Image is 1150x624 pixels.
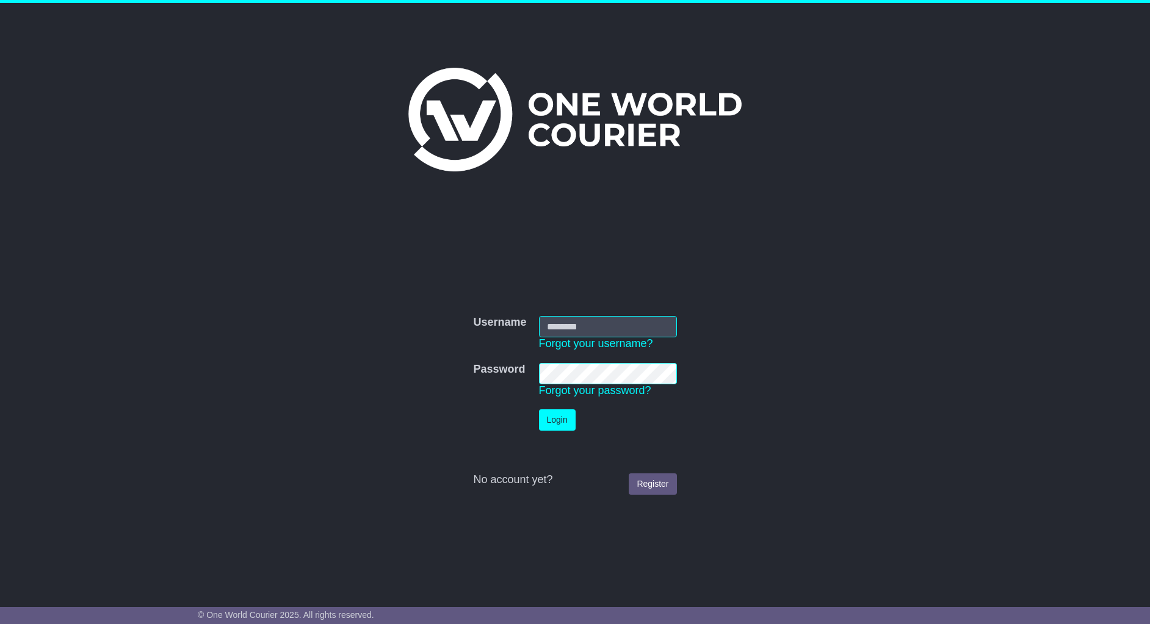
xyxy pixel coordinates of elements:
a: Register [629,473,676,495]
a: Forgot your password? [539,384,651,396]
img: One World [408,68,742,171]
button: Login [539,409,576,431]
label: Username [473,316,526,329]
span: © One World Courier 2025. All rights reserved. [198,610,374,620]
a: Forgot your username? [539,337,653,350]
div: No account yet? [473,473,676,487]
label: Password [473,363,525,376]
